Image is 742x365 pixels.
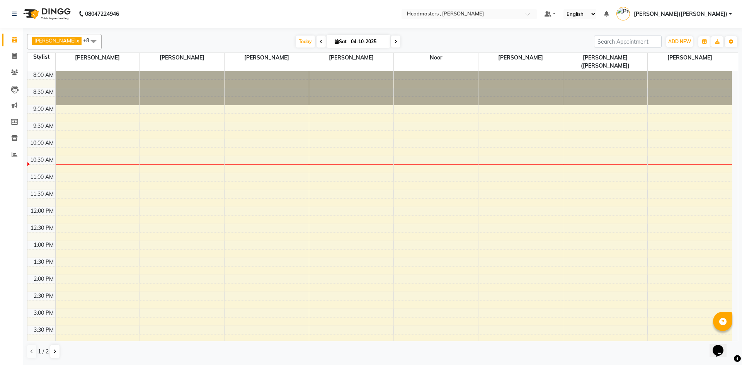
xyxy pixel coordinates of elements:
span: Sat [333,39,349,44]
span: Today [296,36,315,48]
div: 10:30 AM [29,156,55,164]
img: Pramod gupta(shaurya) [616,7,630,20]
span: +8 [83,37,95,43]
div: 3:30 PM [32,326,55,334]
span: [PERSON_NAME] [309,53,393,63]
div: 8:30 AM [32,88,55,96]
span: Noor [394,53,478,63]
div: 2:00 PM [32,275,55,283]
div: 10:00 AM [29,139,55,147]
div: 1:30 PM [32,258,55,266]
div: 2:30 PM [32,292,55,300]
span: [PERSON_NAME] [140,53,224,63]
span: [PERSON_NAME] [478,53,563,63]
button: ADD NEW [666,36,693,47]
input: Search Appointment [594,36,662,48]
div: 9:00 AM [32,105,55,113]
iframe: chat widget [710,334,734,357]
img: logo [20,3,73,25]
div: 12:00 PM [29,207,55,215]
input: 2025-10-04 [349,36,387,48]
a: x [76,37,79,44]
div: 3:00 PM [32,309,55,317]
span: ADD NEW [668,39,691,44]
span: [PERSON_NAME] [225,53,309,63]
div: 11:30 AM [29,190,55,198]
span: 1 / 2 [38,348,49,356]
div: 11:00 AM [29,173,55,181]
span: [PERSON_NAME] [56,53,140,63]
span: [PERSON_NAME] [648,53,732,63]
div: 8:00 AM [32,71,55,79]
div: 1:00 PM [32,241,55,249]
span: [PERSON_NAME]([PERSON_NAME]) [563,53,647,71]
span: [PERSON_NAME] [34,37,76,44]
b: 08047224946 [85,3,119,25]
div: 12:30 PM [29,224,55,232]
div: Stylist [27,53,55,61]
div: 9:30 AM [32,122,55,130]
